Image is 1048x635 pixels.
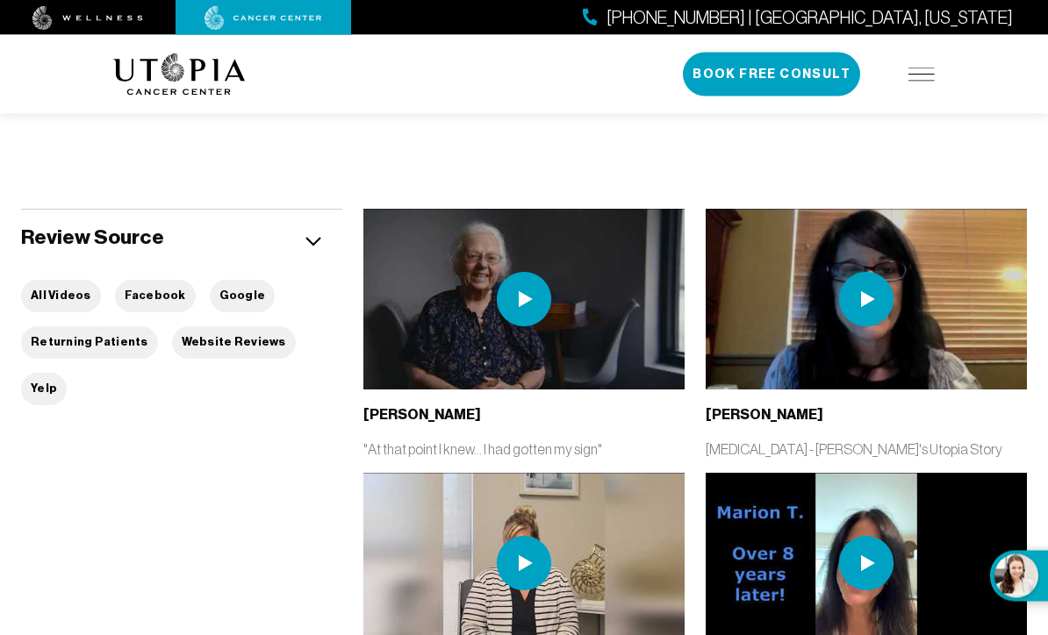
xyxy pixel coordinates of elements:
a: [PHONE_NUMBER] | [GEOGRAPHIC_DATA], [US_STATE] [583,5,1013,31]
img: thumbnail [363,210,685,390]
img: icon [305,238,321,247]
b: [PERSON_NAME] [706,407,823,424]
img: cancer center [205,6,322,31]
span: [PHONE_NUMBER] | [GEOGRAPHIC_DATA], [US_STATE] [607,5,1013,31]
p: [MEDICAL_DATA] - [PERSON_NAME]'s Utopia Story [706,440,1027,460]
img: logo [113,54,246,96]
button: All Videos [21,281,101,313]
button: Yelp [21,374,67,406]
img: thumbnail [706,210,1027,390]
h5: Review Source [21,225,164,252]
button: Website Reviews [172,327,296,360]
b: [PERSON_NAME] [363,407,481,424]
img: play icon [497,273,551,327]
img: play icon [839,537,894,591]
button: Book Free Consult [683,53,860,96]
button: Facebook [115,281,196,313]
img: play icon [497,537,551,591]
img: icon-hamburger [908,68,935,82]
p: "At that point I knew... I had gotten my sign" [363,440,685,460]
button: Google [210,281,276,313]
button: Returning Patients [21,327,158,360]
img: wellness [32,6,143,31]
img: play icon [839,273,894,327]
